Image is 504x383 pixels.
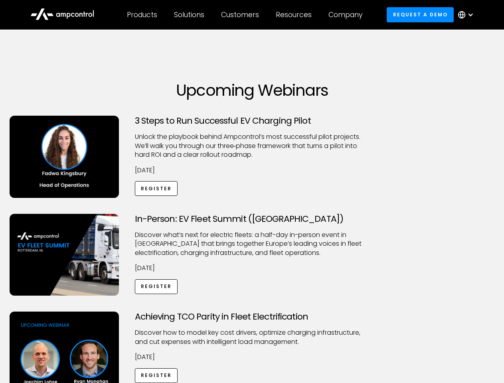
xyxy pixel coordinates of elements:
p: [DATE] [135,166,370,175]
h3: Achieving TCO Parity in Fleet Electrification [135,312,370,322]
div: Customers [221,10,259,19]
div: Resources [276,10,312,19]
div: Company [328,10,362,19]
div: Solutions [174,10,204,19]
p: Unlock the playbook behind Ampcontrol’s most successful pilot projects. We’ll walk you through ou... [135,132,370,159]
a: Request a demo [387,7,454,22]
p: [DATE] [135,353,370,361]
a: Register [135,181,178,196]
a: Register [135,368,178,383]
h3: In-Person: EV Fleet Summit ([GEOGRAPHIC_DATA]) [135,214,370,224]
h1: Upcoming Webinars [10,81,495,100]
div: Products [127,10,157,19]
p: Discover how to model key cost drivers, optimize charging infrastructure, and cut expenses with i... [135,328,370,346]
h3: 3 Steps to Run Successful EV Charging Pilot [135,116,370,126]
p: ​Discover what’s next for electric fleets: a half-day in-person event in [GEOGRAPHIC_DATA] that b... [135,231,370,257]
a: Register [135,279,178,294]
p: [DATE] [135,264,370,272]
